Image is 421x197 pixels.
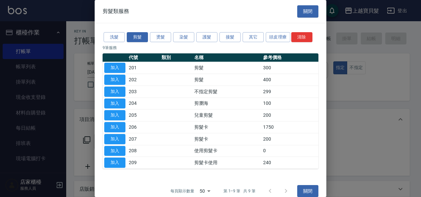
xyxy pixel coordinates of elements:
td: 207 [127,133,160,145]
td: 209 [127,157,160,169]
td: 202 [127,74,160,86]
td: 剪髮 [193,62,261,74]
button: 加入 [104,122,125,132]
button: 加入 [104,146,125,156]
span: 剪髮類服務 [103,8,129,15]
p: 9 筆服務 [103,45,318,51]
button: 加入 [104,63,125,73]
button: 染髮 [173,32,194,42]
th: 參考價格 [261,53,318,62]
td: 201 [127,62,160,74]
td: 1750 [261,121,318,133]
button: 接髮 [219,32,241,42]
td: 剪髮卡 [193,121,261,133]
button: 加入 [104,134,125,144]
td: 240 [261,157,318,169]
td: 剪瀏海 [193,98,261,109]
p: 每頁顯示數量 [170,188,194,194]
td: 兒童剪髮 [193,109,261,121]
td: 剪髮 [193,74,261,86]
td: 200 [261,109,318,121]
button: 頭皮理療 [266,32,290,42]
td: 剪髮卡使用 [193,157,261,169]
td: 0 [261,145,318,157]
button: 洗髮 [104,32,125,42]
p: 第 1–9 筆 共 9 筆 [223,188,256,194]
td: 299 [261,86,318,98]
button: 剪髮 [127,32,148,42]
button: 加入 [104,75,125,85]
button: 加入 [104,98,125,109]
td: 400 [261,74,318,86]
td: 205 [127,109,160,121]
td: 200 [261,133,318,145]
td: 204 [127,98,160,109]
button: 燙髮 [150,32,171,42]
td: 206 [127,121,160,133]
td: 不指定剪髮 [193,86,261,98]
th: 類別 [160,53,193,62]
button: 加入 [104,158,125,168]
td: 100 [261,98,318,109]
td: 使用剪髮卡 [193,145,261,157]
button: 關閉 [297,5,318,18]
th: 名稱 [193,53,261,62]
td: 300 [261,62,318,74]
td: 203 [127,86,160,98]
button: 護髮 [196,32,217,42]
button: 清除 [291,32,312,42]
th: 代號 [127,53,160,62]
td: 剪髮卡 [193,133,261,145]
button: 其它 [243,32,264,42]
td: 208 [127,145,160,157]
button: 加入 [104,87,125,97]
button: 加入 [104,110,125,120]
